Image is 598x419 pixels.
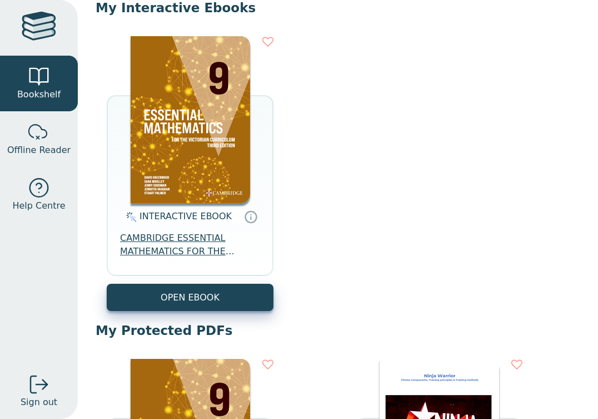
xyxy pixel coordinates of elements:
[21,396,57,409] span: Sign out
[7,144,71,157] span: Offline Reader
[120,231,260,258] span: CAMBRIDGE ESSENTIAL MATHEMATICS FOR THE VICTORIAN CURRICULUM YEAR 9 EBOOK 3E
[17,88,61,101] span: Bookshelf
[131,36,250,203] img: 04b5599d-fef1-41b0-b233-59aa45d44596.png
[96,322,580,339] p: My Protected PDFs
[244,210,257,223] a: Interactive eBooks are accessed online via the publisher’s portal. They contain interactive resou...
[139,211,232,221] span: INTERACTIVE EBOOK
[107,284,273,311] button: OPEN EBOOK
[123,210,137,224] img: interactive.svg
[12,199,65,213] span: Help Centre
